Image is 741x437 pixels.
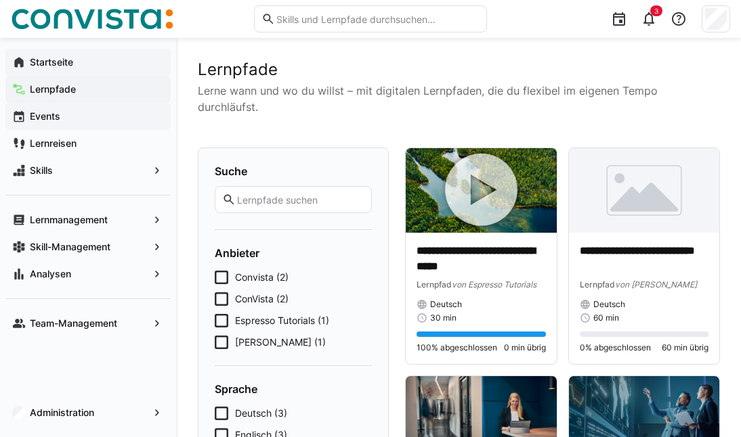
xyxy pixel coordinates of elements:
[235,407,287,420] span: Deutsch (3)
[569,148,720,233] img: image
[406,148,557,233] img: image
[593,299,625,310] span: Deutsch
[215,246,372,260] h4: Anbieter
[215,164,372,178] h4: Suche
[654,7,658,15] span: 3
[235,271,289,284] span: Convista (2)
[275,13,480,25] input: Skills und Lernpfade durchsuchen…
[430,299,462,310] span: Deutsch
[417,342,497,353] span: 100% abgeschlossen
[235,336,326,349] span: [PERSON_NAME] (1)
[593,313,619,323] span: 60 min
[235,314,329,327] span: Espresso Tutorials (1)
[452,279,536,290] span: von Espresso Tutorials
[580,279,615,290] span: Lernpfad
[615,279,697,290] span: von [PERSON_NAME]
[417,279,452,290] span: Lernpfad
[198,83,719,115] p: Lerne wann und wo du willst – mit digitalen Lernpfaden, die du flexibel im eigenen Tempo durchläu...
[662,342,708,353] span: 60 min übrig
[580,342,651,353] span: 0% abgeschlossen
[504,342,546,353] span: 0 min übrig
[236,193,364,206] input: Lernpfade suchen
[198,60,719,80] h2: Lernpfade
[235,292,289,306] span: ConVista (2)
[430,313,457,323] span: 30 min
[215,382,372,396] h4: Sprache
